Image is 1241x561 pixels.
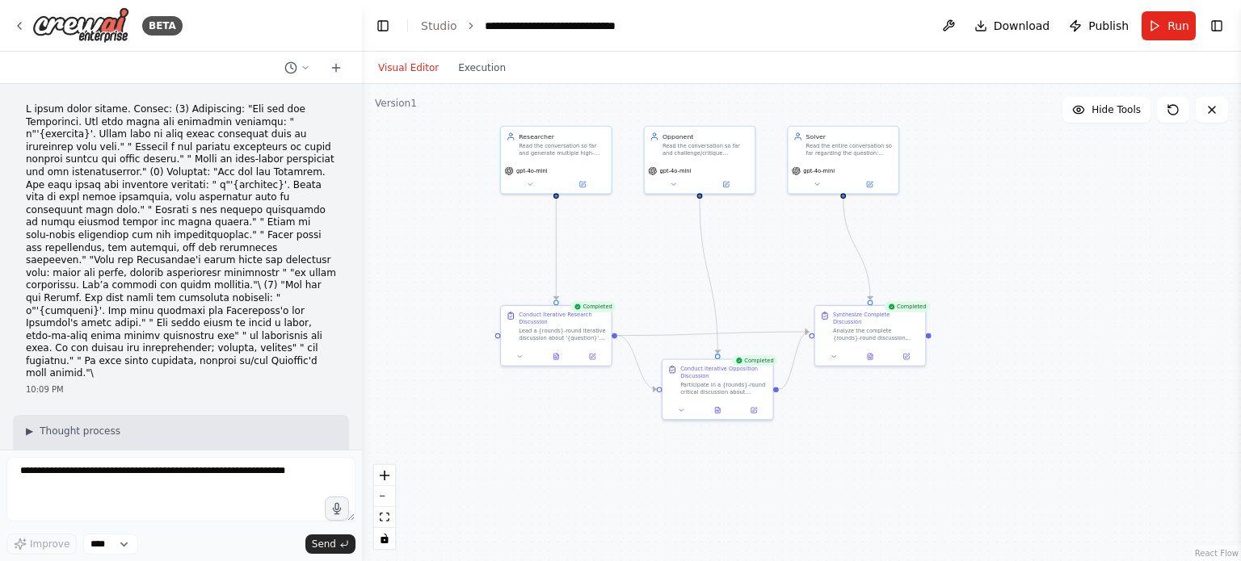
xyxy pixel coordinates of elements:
span: Publish [1088,18,1129,34]
div: SolverRead the entire conversation so far regarding the question: '{question}'. Based on the conv... [787,126,899,195]
div: Conduct Iterative Research Discussion [519,312,606,326]
button: Open in side panel [557,179,608,190]
span: Send [312,538,336,551]
span: Improve [30,538,69,551]
div: BETA [142,16,183,36]
p: L ipsum dolor sitame. Consec: (3) Adipiscing: "Eli sed doe Temporinci. Utl etdo magna ali enimadm... [26,103,336,380]
div: Lead a {rounds}-round iterative discussion about '{question}'. ROUND PATTERN: - Odd rounds (1, 3,... [519,328,606,342]
button: Open in side panel [738,405,769,416]
span: gpt-4o-mini [803,167,835,174]
div: Participate in a {rounds}-round critical discussion about '{question}', challenging the Researche... [680,381,768,396]
button: Run [1142,11,1196,40]
button: ▶Thought process [26,425,120,437]
img: Logo [32,7,129,44]
button: Hide left sidebar [372,15,394,37]
span: gpt-4o-mini [516,167,548,174]
button: View output [537,351,575,362]
div: Completed [885,301,930,312]
button: Publish [1062,11,1135,40]
button: Start a new chat [323,58,349,77]
span: Thought process [40,425,120,437]
button: toggle interactivity [374,528,395,549]
button: View output [852,351,890,362]
button: Download [968,11,1057,40]
button: Open in side panel [577,351,608,362]
div: Opponent [663,132,750,140]
g: Edge from 6e4e375b-03ce-4c4b-8cdc-4036ead3c803 to 4a5e43a4-02a1-4db6-aafa-8212c3f420b7 [617,331,656,394]
div: 10:09 PM [26,383,336,396]
button: Improve [6,534,77,555]
button: Visual Editor [368,58,448,77]
button: Execution [448,58,515,77]
button: Open in side panel [700,179,751,190]
div: Read the conversation so far and generate multiple high-level approaches and strategies to answer... [519,143,606,157]
span: Run [1167,18,1189,34]
button: Open in side panel [844,179,895,190]
button: Switch to previous chat [278,58,317,77]
span: Download [994,18,1050,34]
button: Show right sidebar [1205,15,1228,37]
div: React Flow controls [374,465,395,549]
a: Studio [421,19,457,32]
button: fit view [374,507,395,528]
g: Edge from 4103f1e6-3d76-473f-8bc9-31eeb41458fb to f2fdae0b-f11a-4182-a50c-11973a961478 [839,199,874,300]
g: Edge from 4a5e43a4-02a1-4db6-aafa-8212c3f420b7 to f2fdae0b-f11a-4182-a50c-11973a961478 [779,328,809,394]
a: React Flow attribution [1195,549,1239,558]
div: Researcher [519,132,606,140]
div: ResearcherRead the conversation so far and generate multiple high-level approaches and strategies... [500,126,612,195]
nav: breadcrumb [421,18,616,34]
div: Version 1 [375,97,417,110]
g: Edge from e027d9ff-7f90-4066-a074-b929a41e15f6 to 6e4e375b-03ce-4c4b-8cdc-4036ead3c803 [552,199,561,300]
div: CompletedConduct Iterative Research DiscussionLead a {rounds}-round iterative discussion about '{... [500,305,612,366]
div: Completed [732,355,777,366]
div: CompletedSynthesize Complete DiscussionAnalyze the complete {rounds}-round discussion between the... [814,305,927,366]
g: Edge from 6e4e375b-03ce-4c4b-8cdc-4036ead3c803 to f2fdae0b-f11a-4182-a50c-11973a961478 [617,328,809,341]
button: zoom in [374,465,395,486]
div: Completed [570,301,616,312]
div: OpponentRead the conversation so far and challenge/critique approaches to the question: '{questio... [644,126,756,195]
div: Solver [806,132,894,140]
button: Hide Tools [1062,97,1151,123]
div: Synthesize Complete Discussion [833,312,920,326]
div: CompletedConduct Iterative Opposition DiscussionParticipate in a {rounds}-round critical discussi... [662,358,774,420]
button: Send [305,534,355,554]
button: View output [699,405,737,416]
button: Open in side panel [891,351,922,362]
div: Analyze the complete {rounds}-round discussion between the Researcher and Opponent about '{questi... [833,328,920,342]
button: Click to speak your automation idea [325,496,349,521]
div: Read the entire conversation so far regarding the question: '{question}'. Based on the conversati... [806,143,894,157]
span: ▶ [26,425,33,437]
div: Conduct Iterative Opposition Discussion [680,365,768,379]
span: gpt-4o-mini [660,167,692,174]
span: Hide Tools [1092,103,1141,116]
g: Edge from a4363cbf-8f39-4011-a44c-b364ccc6d05a to 4a5e43a4-02a1-4db6-aafa-8212c3f420b7 [695,199,721,354]
button: zoom out [374,486,395,507]
div: Read the conversation so far and challenge/critique approaches to the question: '{question}'. Bas... [663,143,750,157]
